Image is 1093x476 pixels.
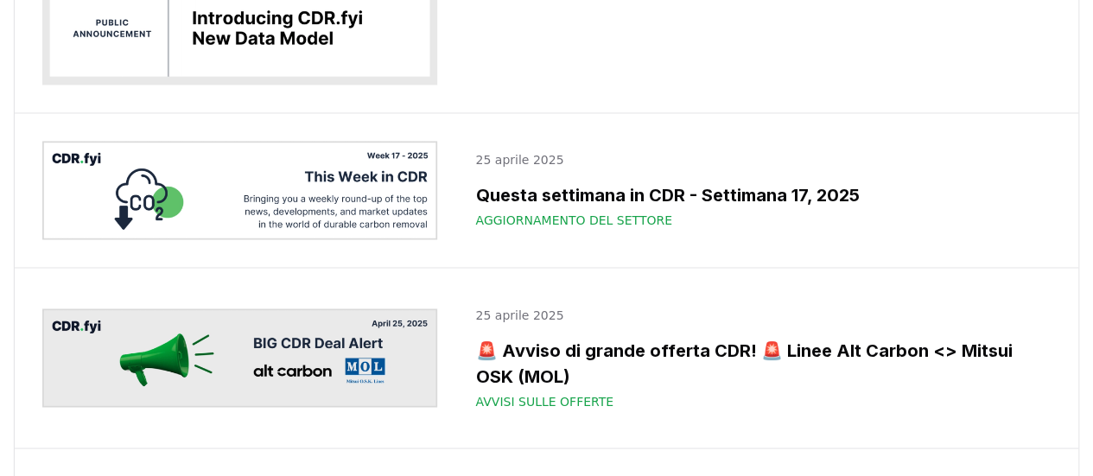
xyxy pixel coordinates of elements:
[42,308,437,407] img: 🚨 Avviso di grande offerta CDR! 🚨 Immagine del post del blog Alt Carbon <> Mitsui OSK Lines (MOL)
[475,185,859,206] font: Questa settimana in CDR - Settimana 17, 2025
[475,394,613,408] font: Avvisi sulle offerte
[475,213,671,227] font: Aggiornamento del settore
[475,153,563,167] font: 25 aprile 2025
[465,295,1051,420] a: 25 aprile 2025🚨 Avviso di grande offerta CDR! 🚨 Linee Alt Carbon <> Mitsui OSK (MOL)Avvisi sulle ...
[42,141,437,239] img: Questa settimana in CDR - Immagine del post del blog della settimana 17, 2025
[475,340,1012,386] font: 🚨 Avviso di grande offerta CDR! 🚨 Linee Alt Carbon <> Mitsui OSK (MOL)
[475,308,563,321] font: 25 aprile 2025
[465,141,1051,239] a: 25 aprile 2025Questa settimana in CDR - Settimana 17, 2025Aggiornamento del settore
